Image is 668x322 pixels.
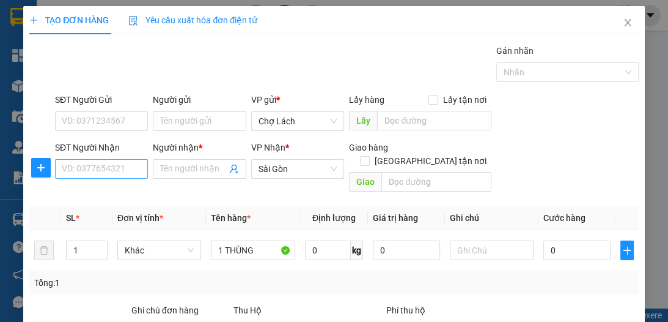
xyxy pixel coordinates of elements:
[349,95,384,105] span: Lấy hàng
[251,143,285,152] span: VP Nhận
[32,163,50,173] span: plus
[10,25,108,40] div: TÙNG
[10,10,108,25] div: Chợ Lách
[349,111,377,130] span: Lấy
[117,213,163,223] span: Đơn vị tính
[31,158,51,178] button: plus
[29,15,109,25] span: TẠO ĐƠN HÀNG
[128,15,257,25] span: Yêu cầu xuất hóa đơn điện tử
[349,172,381,192] span: Giao
[10,12,29,24] span: Gửi:
[351,241,363,260] span: kg
[117,40,222,57] div: 0901313770
[259,112,337,130] span: Chợ Lách
[373,241,440,260] input: 0
[128,16,138,26] img: icon
[312,213,356,223] span: Định lượng
[233,305,262,315] span: Thu Hộ
[381,172,491,192] input: Dọc đường
[117,10,222,25] div: Sài Gòn
[34,241,54,260] button: delete
[97,85,114,102] span: SL
[620,241,634,260] button: plus
[349,143,388,152] span: Giao hàng
[55,93,148,107] div: SĐT Người Gửi
[611,6,645,40] button: Close
[34,276,259,290] div: Tổng: 1
[9,66,28,78] span: CR :
[623,18,633,28] span: close
[9,64,110,79] div: 80.000
[543,213,585,223] span: Cước hàng
[211,241,295,260] input: VD: Bàn, Ghế
[55,141,148,154] div: SĐT Người Nhận
[153,93,246,107] div: Người gửi
[131,305,199,315] label: Ghi chú đơn hàng
[10,86,222,102] div: Tên hàng: 2T ( : 2 )
[251,93,344,107] div: VP gửi
[445,206,538,230] th: Ghi chú
[125,241,194,260] span: Khác
[10,40,108,57] div: 0397362078
[153,141,246,154] div: Người nhận
[438,93,491,107] span: Lấy tận nơi
[496,46,534,56] label: Gán nhãn
[211,213,251,223] span: Tên hàng
[450,241,534,260] input: Ghi Chú
[117,25,222,40] div: LỢI
[370,154,491,168] span: [GEOGRAPHIC_DATA] tận nơi
[386,304,537,322] div: Phí thu hộ
[66,213,76,223] span: SL
[621,245,633,255] span: plus
[259,160,337,178] span: Sài Gòn
[373,213,418,223] span: Giá trị hàng
[377,111,491,130] input: Dọc đường
[117,12,146,24] span: Nhận:
[229,164,239,174] span: user-add
[29,16,38,24] span: plus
